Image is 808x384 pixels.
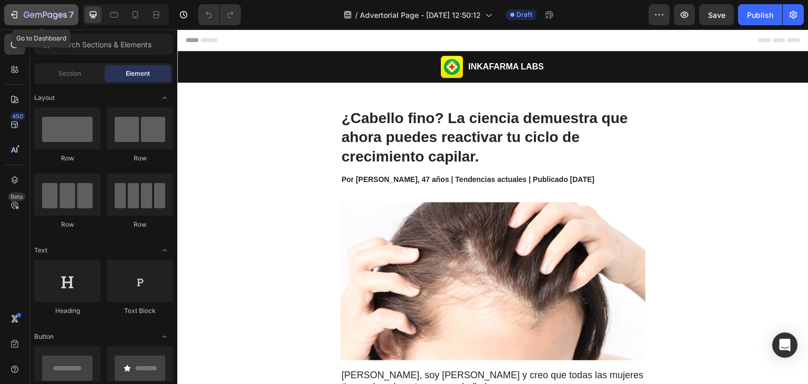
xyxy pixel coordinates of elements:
div: 450 [10,112,25,120]
div: Row [34,220,100,229]
span: [PERSON_NAME], soy [PERSON_NAME] y creo que todas las mujeres tienen derecho a tener un cabello h... [164,340,466,362]
div: Row [34,154,100,163]
div: Publish [747,9,773,21]
span: / [355,9,358,21]
div: Row [107,154,173,163]
span: Draft [517,10,532,19]
span: Button [34,332,54,341]
span: Element [126,69,150,78]
div: Undo/Redo [198,4,241,25]
h2: INKAFARMA LABS [290,31,367,44]
input: Search Sections & Elements [34,34,173,55]
button: Publish [738,4,782,25]
div: Heading [34,306,100,316]
div: Open Intercom Messenger [772,332,797,358]
p: 7 [69,8,74,21]
div: Text Block [107,306,173,316]
iframe: Design area [177,29,808,384]
strong: Por [PERSON_NAME], 47 años | Tendencias actuales | Publicado [DATE] [164,146,417,154]
button: 7 [4,4,78,25]
span: Text [34,246,47,255]
div: Row [107,220,173,229]
span: Section [58,69,81,78]
span: Save [708,11,725,19]
div: Beta [8,193,25,201]
span: Advertorial Page - [DATE] 12:50:12 [360,9,481,21]
button: Save [699,4,734,25]
span: Layout [34,93,55,103]
span: Toggle open [156,89,173,106]
h1: ¿Cabello fino? La ciencia demuestra que ahora puedes reactivar tu ciclo de crecimiento capilar. [163,78,468,138]
img: gempages_561138115327034224-f0d0d21d-a33e-4628-a552-33dcd6ad9bc3.png [163,173,468,331]
span: Toggle open [156,328,173,345]
span: Toggle open [156,242,173,259]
